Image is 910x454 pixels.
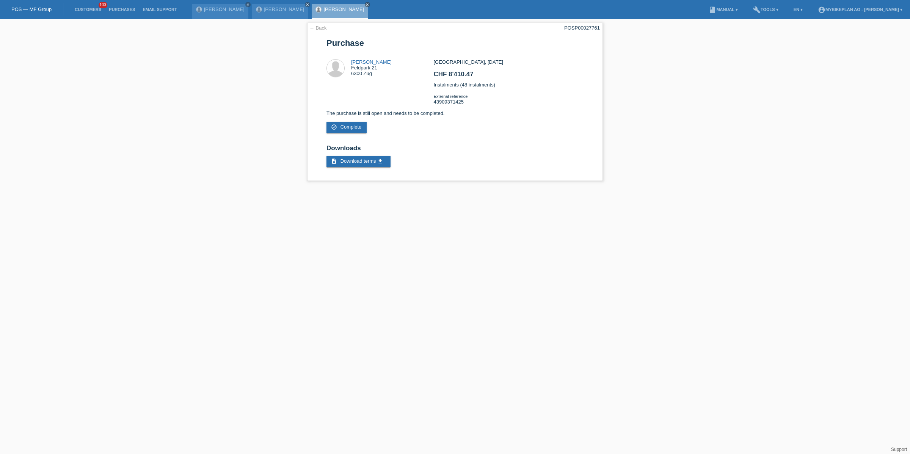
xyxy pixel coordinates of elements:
a: EN ▾ [790,7,806,12]
i: get_app [377,158,383,164]
a: description Download terms get_app [326,156,391,167]
a: close [305,2,310,7]
i: description [331,158,337,164]
div: [GEOGRAPHIC_DATA], [DATE] Instalments (48 instalments) 43909371425 [433,59,583,110]
i: close [306,3,309,6]
span: 100 [99,2,108,8]
a: [PERSON_NAME] [351,59,392,65]
i: book [709,6,716,14]
a: close [245,2,251,7]
i: close [366,3,369,6]
a: [PERSON_NAME] [204,6,245,12]
a: buildTools ▾ [749,7,782,12]
i: build [753,6,761,14]
a: Email Support [139,7,180,12]
a: POS — MF Group [11,6,52,12]
h2: Downloads [326,145,584,156]
a: check_circle_outline Complete [326,122,367,133]
a: Customers [71,7,105,12]
h1: Purchase [326,38,584,48]
a: [PERSON_NAME] [264,6,304,12]
span: Download terms [340,158,376,164]
a: bookManual ▾ [705,7,742,12]
a: Purchases [105,7,139,12]
span: Complete [340,124,362,130]
i: account_circle [818,6,825,14]
h2: CHF 8'410.47 [433,71,583,82]
a: Support [891,447,907,452]
i: close [246,3,250,6]
a: [PERSON_NAME] [323,6,364,12]
i: check_circle_outline [331,124,337,130]
div: Feldpark 21 6300 Zug [351,59,392,76]
div: POSP00027761 [564,25,600,31]
a: account_circleMybikeplan AG - [PERSON_NAME] ▾ [814,7,906,12]
p: The purchase is still open and needs to be completed. [326,110,584,116]
span: External reference [433,94,468,99]
a: close [365,2,370,7]
a: ← Back [309,25,327,31]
